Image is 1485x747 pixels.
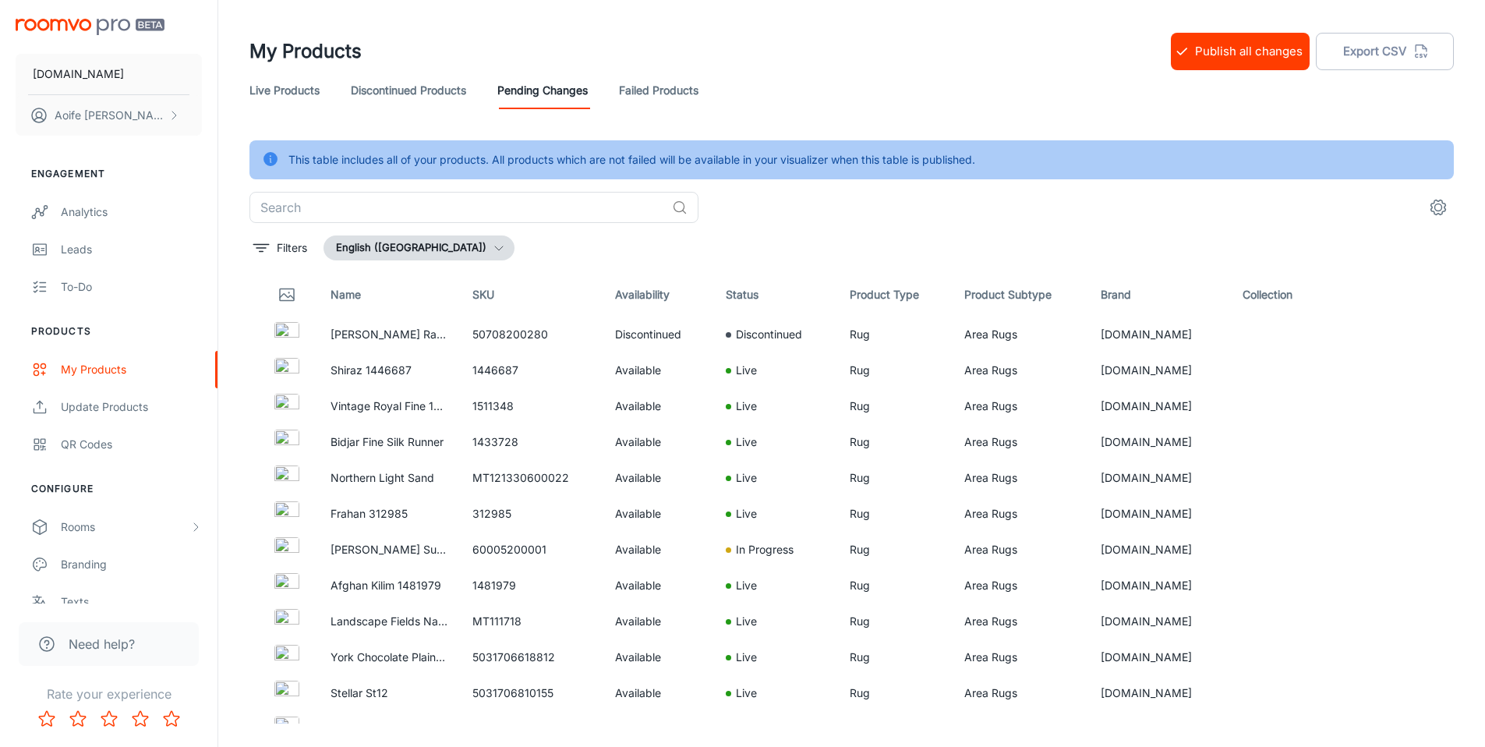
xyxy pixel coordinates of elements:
td: Available [603,424,713,460]
p: [PERSON_NAME] Rainforest Tropical Night 50708 [331,326,448,343]
th: Status [713,273,836,317]
td: 1433728 [460,424,603,460]
p: York Chocolate Plain Rug [331,649,448,666]
td: Available [603,496,713,532]
th: Collection [1230,273,1329,317]
p: Live [736,469,757,487]
td: 50708200280 [460,317,603,352]
div: This table includes all of your products. All products which are not failed will be available in ... [288,145,975,175]
button: filter [249,235,311,260]
p: Live [736,685,757,702]
a: Discontinued Products [351,72,466,109]
td: Rug [837,711,952,747]
button: English ([GEOGRAPHIC_DATA]) [324,235,514,260]
th: Availability [603,273,713,317]
td: Available [603,604,713,639]
div: Branding [61,556,202,573]
td: Rug [837,639,952,675]
td: Area Rugs [952,604,1088,639]
button: Rate 3 star [94,703,125,735]
button: Publish all changes [1171,33,1310,70]
td: Discontinued [603,317,713,352]
td: Rug [837,496,952,532]
td: Available [603,675,713,711]
td: Available [603,711,713,747]
button: settings [1423,192,1454,223]
div: To-do [61,278,202,296]
div: My Products [61,361,202,378]
td: Area Rugs [952,496,1088,532]
td: Area Rugs [952,639,1088,675]
td: [DOMAIN_NAME] [1088,604,1229,639]
td: 1511348 [460,388,603,424]
td: [DOMAIN_NAME] [1088,388,1229,424]
span: Need help? [69,635,135,653]
td: Rug [837,675,952,711]
td: [DOMAIN_NAME] [1088,317,1229,352]
td: MT121330600022 [460,460,603,496]
button: Rate 1 star [31,703,62,735]
a: Live Products [249,72,320,109]
td: 5031706618812 [460,639,603,675]
td: Available [603,460,713,496]
img: Roomvo PRO Beta [16,19,164,35]
button: Rate 5 star [156,703,187,735]
th: SKU [460,273,603,317]
div: Analytics [61,204,202,221]
td: [DOMAIN_NAME] [1088,352,1229,388]
p: Live [736,613,757,630]
td: [DOMAIN_NAME] [1088,424,1229,460]
p: Aoife [PERSON_NAME] [55,107,164,124]
p: Live [736,649,757,666]
p: Live [736,720,757,738]
td: Available [603,532,713,568]
td: Rug [837,568,952,604]
td: 60005200001 [460,532,603,568]
td: Area Rugs [952,388,1088,424]
div: QR Codes [61,436,202,453]
p: Bidjar Fine Silk Runner [331,434,448,451]
th: Name [318,273,461,317]
p: Frahan 312985 [331,505,448,522]
td: Rug [837,352,952,388]
div: Texts [61,593,202,611]
p: Filters [277,239,307,257]
p: Rate your experience [12,685,205,703]
td: Rug [837,604,952,639]
td: [DOMAIN_NAME] [1088,711,1229,747]
td: 1481979 [460,568,603,604]
td: Area Rugs [952,532,1088,568]
input: Search [249,192,666,223]
button: Rate 4 star [125,703,156,735]
a: Pending Changes [497,72,588,109]
td: [DOMAIN_NAME] [1088,675,1229,711]
td: [DOMAIN_NAME] [1088,496,1229,532]
p: Live [736,398,757,415]
td: Area Rugs [952,711,1088,747]
p: Live [736,505,757,522]
h1: My Products [249,37,362,65]
p: Live [736,362,757,379]
button: [DOMAIN_NAME] [16,54,202,94]
td: 5031706810155 [460,675,603,711]
p: Live [736,577,757,594]
td: Rug [837,388,952,424]
div: Update Products [61,398,202,416]
td: 1431138 [460,711,603,747]
th: Product Type [837,273,952,317]
p: Vintage Royal Fine 1511348 [331,398,448,415]
td: MT111718 [460,604,603,639]
td: Area Rugs [952,352,1088,388]
td: Area Rugs [952,317,1088,352]
p: [DOMAIN_NAME] [33,65,124,83]
th: Brand [1088,273,1229,317]
button: Export CSV [1316,33,1455,70]
td: Available [603,352,713,388]
td: Available [603,388,713,424]
button: Aoife [PERSON_NAME] [16,95,202,136]
a: Failed Products [619,72,698,109]
td: Rug [837,460,952,496]
p: Shiraz 1446687 [331,362,448,379]
p: In Progress [736,541,794,558]
svg: Thumbnail [278,285,296,304]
